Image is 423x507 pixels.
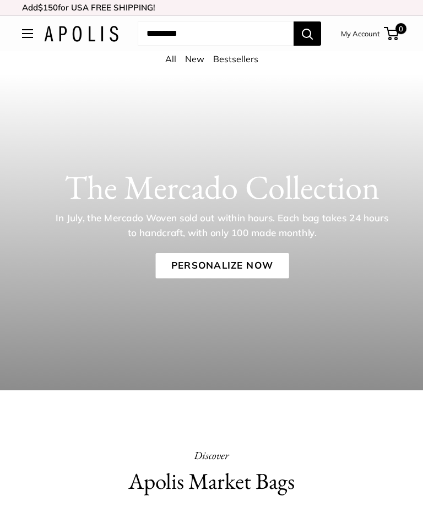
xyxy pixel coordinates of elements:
[185,53,204,64] a: New
[22,29,33,38] button: Open menu
[42,167,402,207] h1: The Mercado Collection
[22,465,401,498] h2: Apolis Market Bags
[44,26,118,42] img: Apolis
[52,211,392,240] p: In July, the Mercado Woven sold out within hours. Each bag takes 24 hours to handcraft, with only...
[22,445,401,465] p: Discover
[294,21,321,46] button: Search
[395,23,406,34] span: 0
[138,21,294,46] input: Search...
[385,27,399,40] a: 0
[155,253,289,279] a: Personalize Now
[38,2,58,13] span: $150
[341,27,380,40] a: My Account
[165,53,176,64] a: All
[213,53,258,64] a: Bestsellers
